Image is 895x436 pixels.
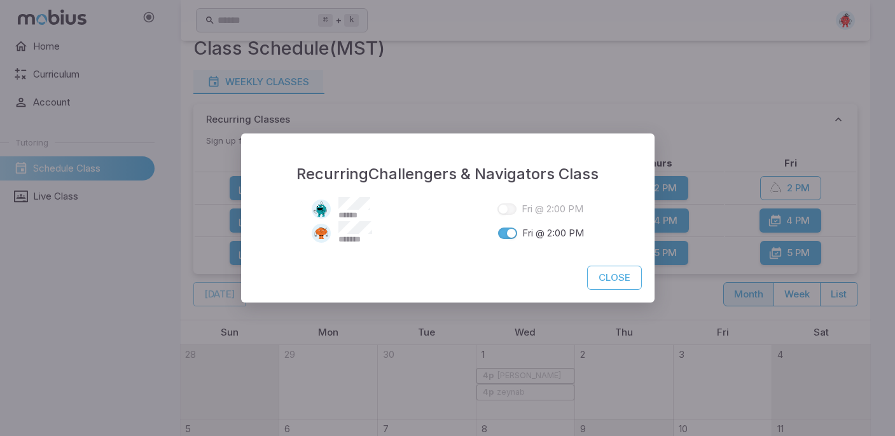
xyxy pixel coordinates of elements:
img: oval.svg [312,224,331,243]
span: Fri @ 2:00 PM [522,226,584,240]
span: Fri @ 2:00 PM [522,202,583,216]
h2: Recurring Challengers & Navigators Class [241,133,655,197]
button: Close [587,266,642,290]
img: octagon.svg [312,200,331,219]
